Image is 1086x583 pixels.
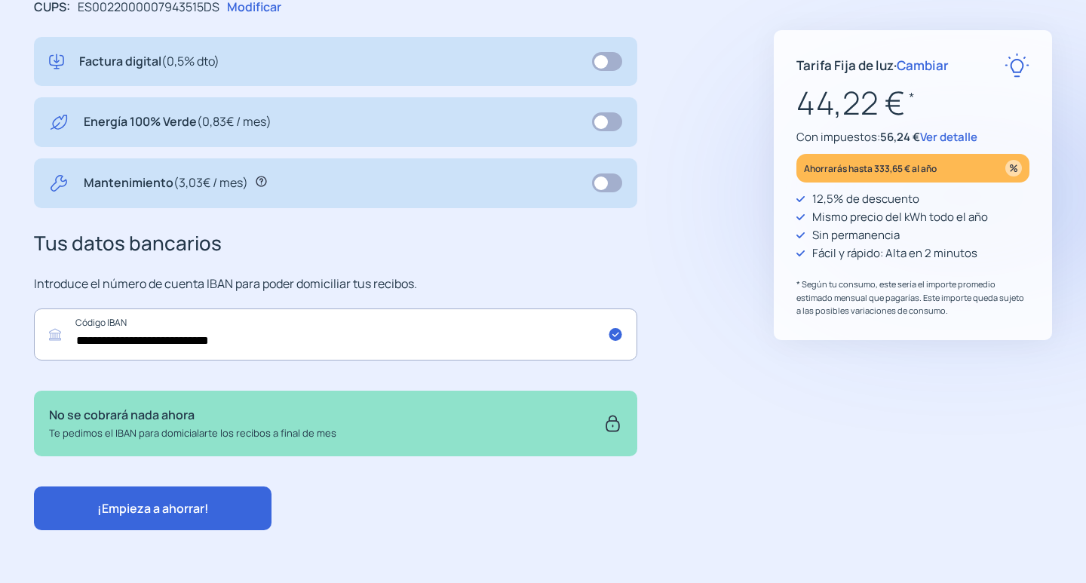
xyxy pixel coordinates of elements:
p: No se cobrará nada ahora [49,406,336,425]
p: Energía 100% Verde [84,112,271,132]
p: Mantenimiento [84,173,248,193]
p: Factura digital [79,52,219,72]
p: Mismo precio del kWh todo el año [812,208,988,226]
span: Cambiar [897,57,949,74]
p: Sin permanencia [812,226,900,244]
p: Fácil y rápido: Alta en 2 minutos [812,244,977,262]
button: ¡Empieza a ahorrar! [34,486,271,530]
p: Ahorrarás hasta 333,65 € al año [804,160,937,177]
p: 12,5% de descuento [812,190,919,208]
span: ¡Empieza a ahorrar! [97,500,209,517]
span: 56,24 € [880,129,920,145]
img: digital-invoice.svg [49,52,64,72]
img: tool.svg [49,173,69,193]
img: secure.svg [603,406,622,440]
span: (0,83€ / mes) [197,113,271,130]
h3: Tus datos bancarios [34,228,637,259]
p: Te pedimos el IBAN para domicialarte los recibos a final de mes [49,425,336,441]
p: Introduce el número de cuenta IBAN para poder domiciliar tus recibos. [34,275,637,294]
img: percentage_icon.svg [1005,160,1022,176]
p: 44,22 € [796,78,1029,128]
span: Ver detalle [920,129,977,145]
span: (3,03€ / mes) [173,174,248,191]
p: Tarifa Fija de luz · [796,55,949,75]
img: rate-E.svg [1005,53,1029,78]
p: * Según tu consumo, este sería el importe promedio estimado mensual que pagarías. Este importe qu... [796,278,1029,318]
p: Con impuestos: [796,128,1029,146]
img: energy-green.svg [49,112,69,132]
span: (0,5% dto) [161,53,219,69]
